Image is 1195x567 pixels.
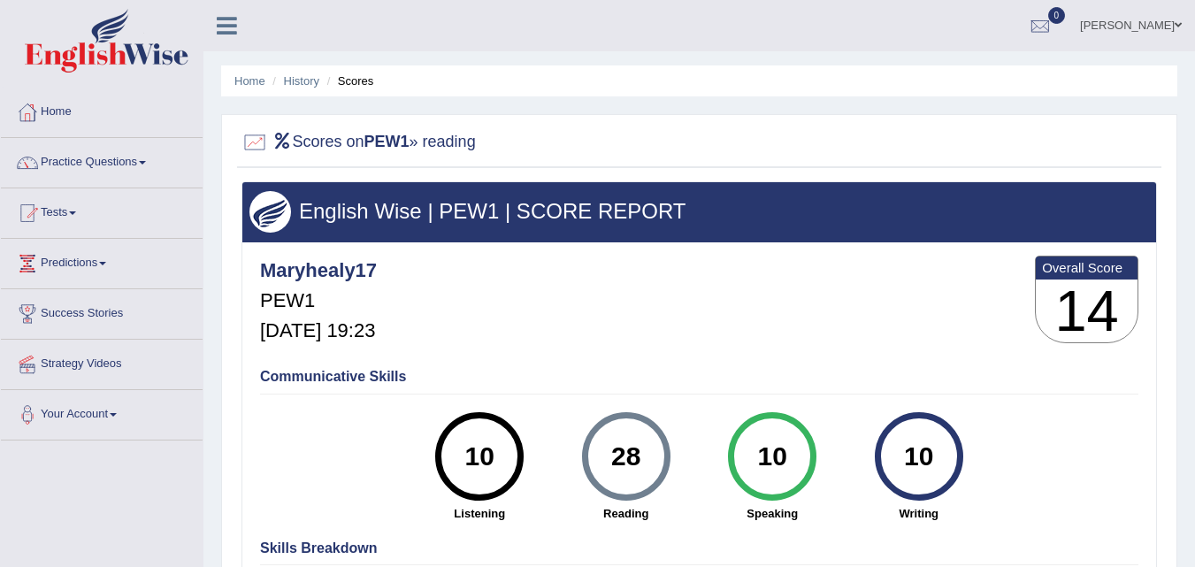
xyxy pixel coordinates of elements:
h4: Communicative Skills [260,369,1138,385]
h2: Scores on » reading [241,129,476,156]
a: History [284,74,319,88]
a: Home [1,88,203,132]
h3: English Wise | PEW1 | SCORE REPORT [249,200,1149,223]
b: PEW1 [364,133,410,150]
a: Home [234,74,265,88]
div: 10 [448,419,512,494]
strong: Listening [416,505,545,522]
span: 0 [1048,7,1066,24]
a: Practice Questions [1,138,203,182]
div: 10 [886,419,951,494]
h5: [DATE] 19:23 [260,320,377,341]
img: wings.png [249,191,291,233]
div: 10 [740,419,805,494]
div: 28 [594,419,658,494]
a: Predictions [1,239,203,283]
a: Strategy Videos [1,340,203,384]
strong: Speaking [709,505,838,522]
h4: Skills Breakdown [260,540,1138,556]
strong: Reading [562,505,691,522]
h5: PEW1 [260,290,377,311]
strong: Writing [854,505,984,522]
a: Tests [1,188,203,233]
a: Success Stories [1,289,203,333]
h4: Maryhealy17 [260,260,377,281]
li: Scores [323,73,374,89]
a: Your Account [1,390,203,434]
h3: 14 [1036,280,1138,343]
b: Overall Score [1042,260,1131,275]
